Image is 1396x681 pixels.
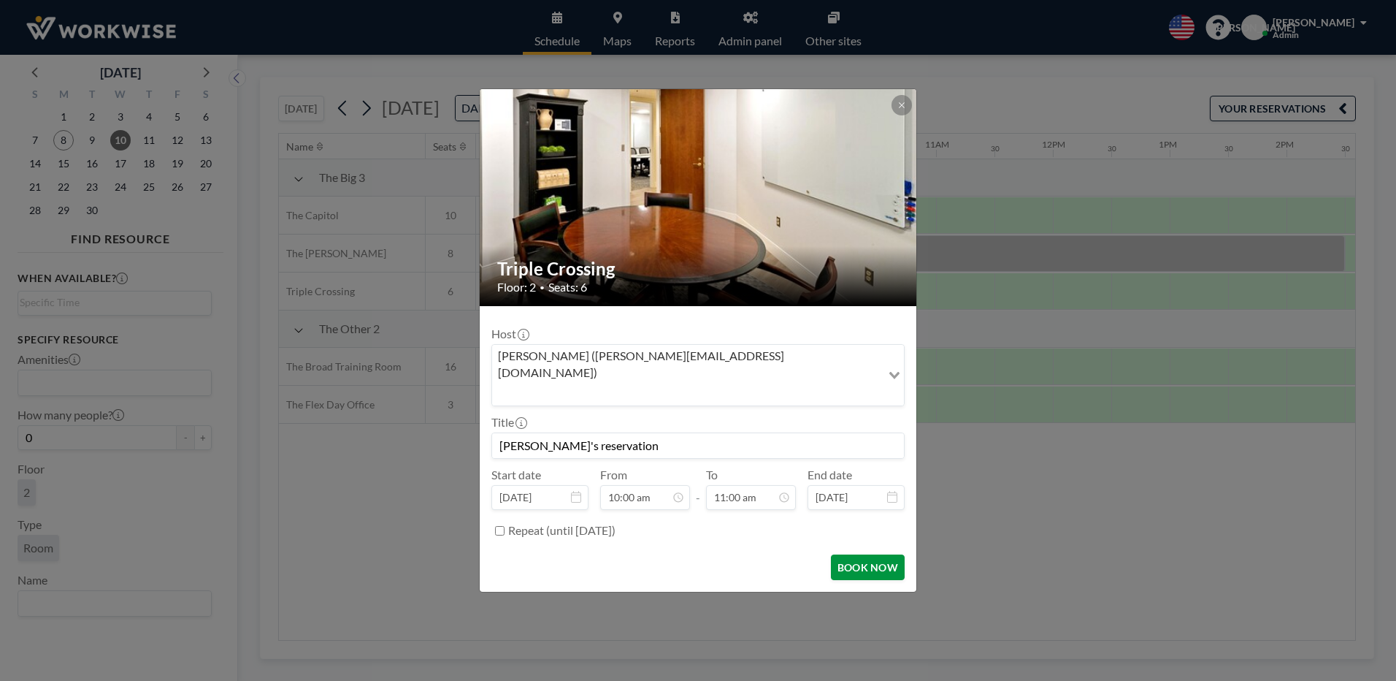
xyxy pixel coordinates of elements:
span: • [540,282,545,293]
span: - [696,473,700,505]
h2: Triple Crossing [497,258,900,280]
label: End date [808,468,852,482]
label: Title [491,415,526,430]
input: Jean's reservation [492,433,904,458]
button: BOOK NOW [831,555,905,580]
img: 537.jpg [480,33,918,362]
label: Start date [491,468,541,482]
label: To [706,468,718,482]
span: Floor: 2 [497,280,536,294]
label: Repeat (until [DATE]) [508,523,615,538]
div: Search for option [492,345,904,406]
span: Seats: 6 [548,280,587,294]
input: Search for option [494,384,880,403]
span: [PERSON_NAME] ([PERSON_NAME][EMAIL_ADDRESS][DOMAIN_NAME]) [495,348,878,381]
label: From [600,468,627,482]
label: Host [491,327,528,341]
